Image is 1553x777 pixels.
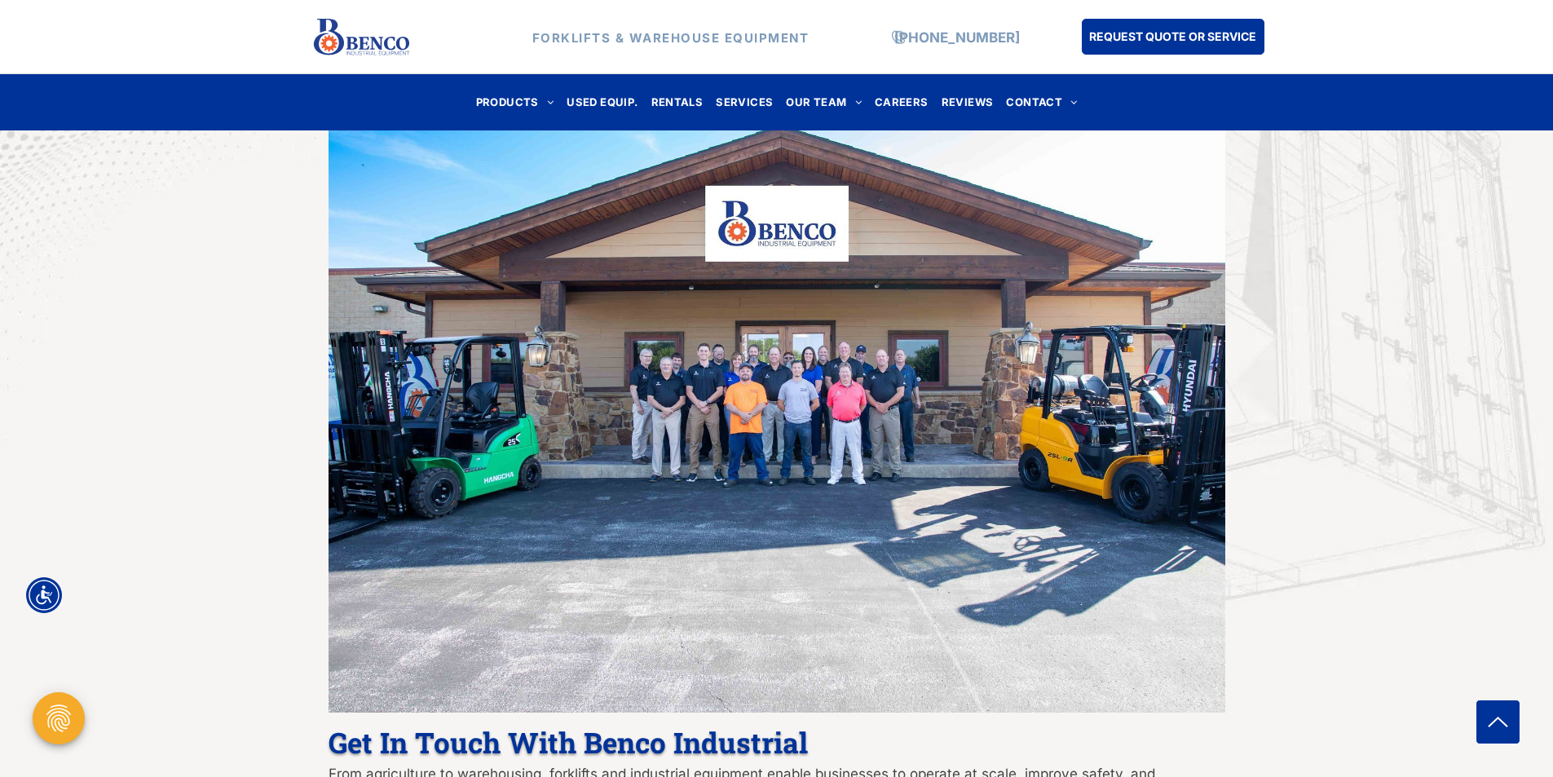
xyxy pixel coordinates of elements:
a: OUR TEAM [779,91,868,113]
a: USED EQUIP. [560,91,644,113]
a: REVIEWS [935,91,1000,113]
a: REQUEST QUOTE OR SERVICE [1082,19,1264,55]
span: REQUEST QUOTE OR SERVICE [1089,21,1256,51]
a: [PHONE_NUMBER] [894,29,1020,45]
a: CONTACT [999,91,1083,113]
div: Accessibility Menu [26,577,62,613]
a: CAREERS [868,91,935,113]
span: Get In Touch With Benco Industrial [329,723,808,761]
a: SERVICES [709,91,779,113]
a: RENTALS [645,91,710,113]
strong: FORKLIFTS & WAREHOUSE EQUIPMENT [532,29,810,45]
a: PRODUCTS [470,91,561,113]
